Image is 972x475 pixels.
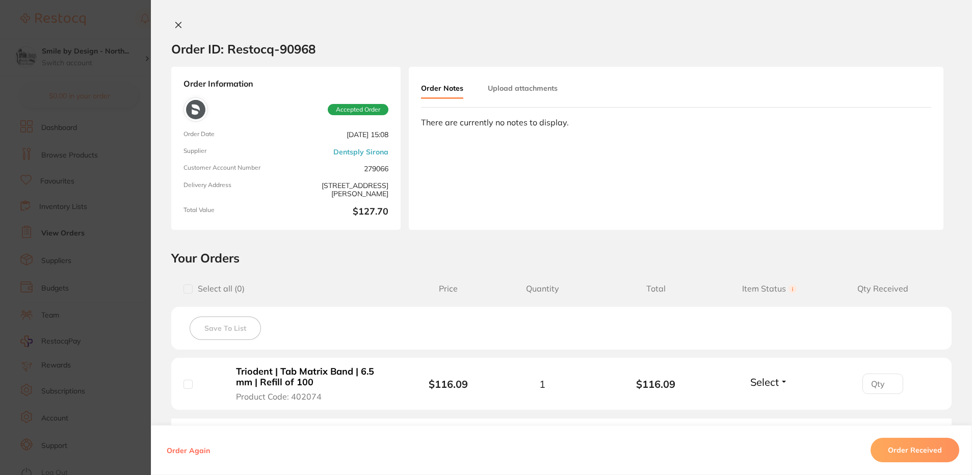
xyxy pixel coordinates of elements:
[410,284,486,294] span: Price
[862,374,903,394] input: Qty
[164,445,213,455] button: Order Again
[539,378,545,390] span: 1
[183,181,282,198] span: Delivery Address
[290,181,388,198] span: [STREET_ADDRESS][PERSON_NAME]
[183,206,282,218] span: Total Value
[183,130,282,139] span: Order Date
[333,148,388,156] a: Dentsply Sirona
[429,378,468,390] b: $116.09
[713,284,826,294] span: Item Status
[421,118,931,127] div: There are currently no notes to display.
[171,41,316,57] h2: Order ID: Restocq- 90968
[186,100,205,119] img: Dentsply Sirona
[826,284,939,294] span: Qty Received
[183,147,282,156] span: Supplier
[190,316,261,340] button: Save To List
[233,366,395,402] button: Triodent | Tab Matrix Band | 6.5 mm | Refill of 100 Product Code: 402074
[236,392,322,401] span: Product Code: 402074
[290,164,388,173] span: 279066
[328,104,388,115] span: Accepted Order
[183,79,388,89] strong: Order Information
[200,371,225,395] img: Triodent | Tab Matrix Band | 6.5 mm | Refill of 100
[290,130,388,139] span: [DATE] 15:08
[488,79,558,97] button: Upload attachments
[750,376,779,388] span: Select
[290,206,388,218] b: $127.70
[599,378,713,390] b: $116.09
[236,366,392,387] b: Triodent | Tab Matrix Band | 6.5 mm | Refill of 100
[871,438,959,462] button: Order Received
[421,79,463,99] button: Order Notes
[171,250,952,266] h2: Your Orders
[747,376,791,388] button: Select
[183,164,282,173] span: Customer Account Number
[486,284,599,294] span: Quantity
[193,284,245,294] span: Select all ( 0 )
[599,284,713,294] span: Total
